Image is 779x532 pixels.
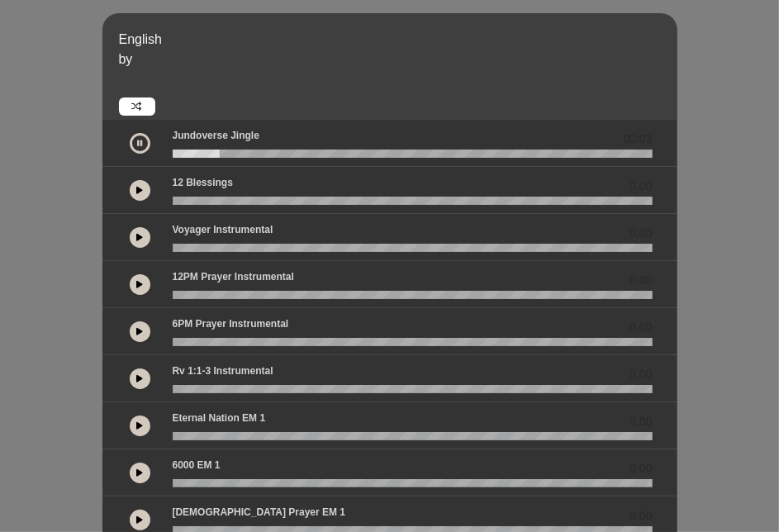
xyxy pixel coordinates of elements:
[629,319,652,336] span: 0.00
[173,316,289,331] p: 6PM Prayer Instrumental
[173,458,221,473] p: 6000 EM 1
[629,366,652,383] span: 0.00
[629,507,652,525] span: 0.00
[173,222,273,237] p: Voyager Instrumental
[173,411,266,425] p: Eternal Nation EM 1
[623,131,652,148] span: 00:03
[629,272,652,289] span: 0.00
[173,269,294,284] p: 12PM Prayer Instrumental
[173,128,259,143] p: Jundoverse Jingle
[173,363,273,378] p: Rv 1:1-3 Instrumental
[173,505,346,520] p: [DEMOGRAPHIC_DATA] prayer EM 1
[173,175,233,190] p: 12 Blessings
[629,413,652,430] span: 0.00
[119,30,673,50] p: English
[119,52,133,66] span: by
[629,225,652,242] span: 0.00
[629,178,652,195] span: 0.00
[629,460,652,477] span: 0.00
